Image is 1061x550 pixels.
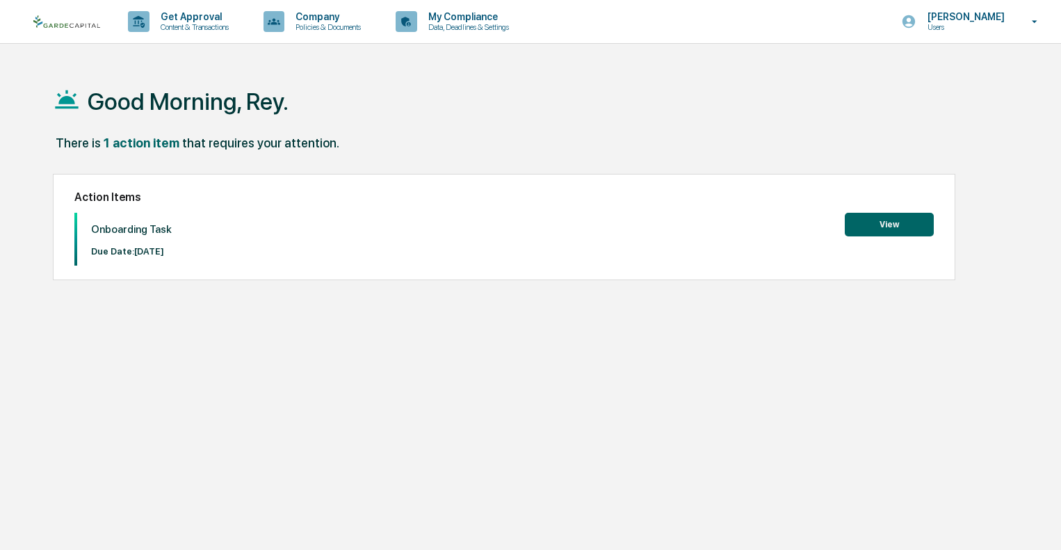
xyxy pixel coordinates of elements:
a: View [845,217,934,230]
p: Onboarding Task [91,223,172,236]
div: that requires your attention. [182,136,339,150]
button: View [845,213,934,236]
div: There is [56,136,101,150]
h2: Action Items [74,191,934,204]
p: Users [916,22,1012,32]
h1: Good Morning, Rey. [88,88,289,115]
p: Get Approval [149,11,236,22]
p: Content & Transactions [149,22,236,32]
p: Data, Deadlines & Settings [417,22,516,32]
p: [PERSON_NAME] [916,11,1012,22]
p: Company [284,11,368,22]
p: Policies & Documents [284,22,368,32]
div: 1 action item [104,136,179,150]
p: Due Date: [DATE] [91,246,172,257]
p: My Compliance [417,11,516,22]
img: logo [33,15,100,29]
